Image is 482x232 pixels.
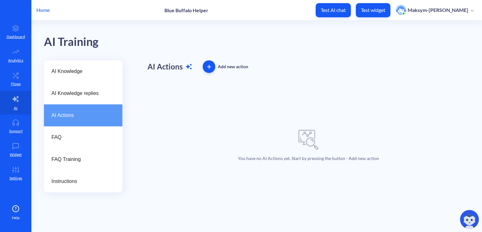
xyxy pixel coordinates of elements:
[9,128,23,134] p: Support
[44,33,99,51] div: AI Training
[218,63,248,70] div: Add new action
[361,7,385,13] p: Test widget
[51,112,110,119] span: AI Actions
[7,34,25,40] p: Dashboard
[8,58,23,63] p: Analytics
[460,210,479,229] img: copilot-icon.svg
[321,7,346,13] p: Test AI chat
[238,155,379,162] p: You have no AI Actions yet. Start by pressing the button - Add new action
[408,7,468,14] p: Maksym-[PERSON_NAME]
[44,60,122,82] a: AI Knowledge
[396,5,406,15] img: user photo
[51,90,110,97] span: AI Knowledge replies
[316,3,351,17] button: Test AI chat
[12,215,20,221] span: Help
[44,104,122,126] a: AI Actions
[51,178,110,185] span: Instructions
[51,134,110,141] span: FAQ
[51,68,110,75] span: AI Knowledge
[393,4,477,16] button: user photoMaksym-[PERSON_NAME]
[51,156,110,163] span: FAQ Training
[356,3,390,17] button: Test widget
[14,105,18,111] p: AI
[44,148,122,170] a: FAQ Training
[147,60,193,73] h1: AI Actions
[36,6,50,14] p: Home
[44,170,122,192] a: Instructions
[10,152,22,157] p: Widget
[164,7,208,13] p: Blue Buffalo Helper
[9,175,22,181] p: Settings
[44,82,122,104] a: AI Knowledge replies
[44,126,122,148] a: FAQ
[11,81,21,87] p: Flows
